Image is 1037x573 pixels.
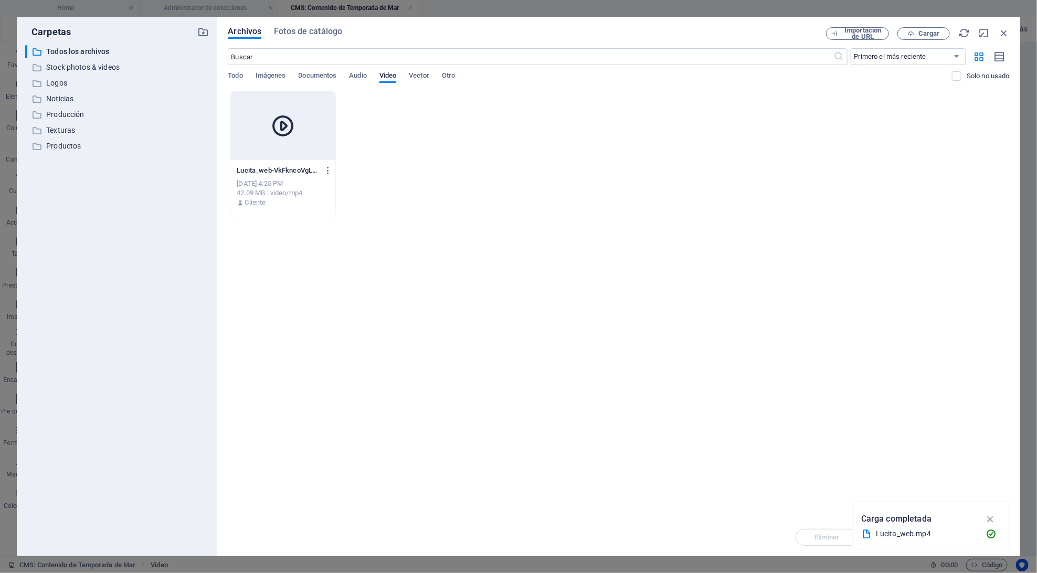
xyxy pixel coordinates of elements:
[46,61,190,73] p: Stock photos & videos
[237,166,319,175] p: Lucita_web-VkFkncoVgLrFyz9eQ8jokg.mp4
[958,27,970,39] i: Volver a cargar
[826,27,889,40] button: Importación de URL
[349,69,366,84] span: Audio
[442,69,455,84] span: Otro
[25,92,209,105] div: Noticias
[967,71,1010,81] p: Solo muestra los archivos que no están usándose en el sitio web. Los archivos añadidos durante es...
[379,69,396,84] span: Video
[25,124,209,137] div: Texturas
[25,140,209,153] div: Productos
[237,179,329,188] div: [DATE] 4:25 PM
[861,512,932,526] p: Carga completada
[25,25,71,39] p: Carpetas
[25,45,27,58] div: ​
[46,140,190,152] p: Productos
[25,61,209,74] div: Stock photos & videos
[897,27,950,40] button: Cargar
[228,48,833,65] input: Buscar
[876,528,978,540] div: Lucita_web.mp4
[237,188,329,198] div: 42.09 MB | video/mp4
[299,69,337,84] span: Documentos
[46,124,190,136] p: Texturas
[46,93,190,105] p: Noticias
[228,25,261,38] span: Archivos
[256,69,286,84] span: Imágenes
[409,69,429,84] span: Vector
[46,109,190,121] p: Producción
[46,77,190,89] p: Logos
[25,77,209,90] div: Logos
[978,27,990,39] i: Minimizar
[998,27,1010,39] i: Cerrar
[228,69,242,84] span: Todo
[46,46,190,58] p: Todos los archivos
[25,108,209,121] div: Producción
[842,27,884,40] span: Importación de URL
[918,30,940,37] span: Cargar
[245,198,266,207] p: Cliente
[274,25,342,38] span: Fotos de catálogo
[197,26,209,38] i: Crear carpeta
